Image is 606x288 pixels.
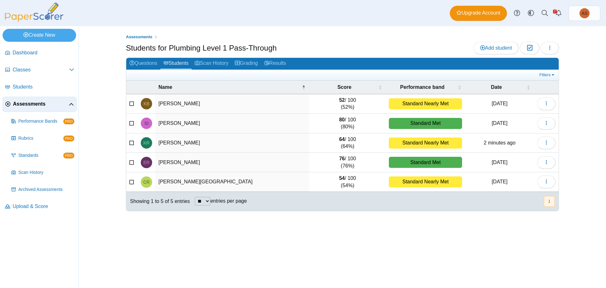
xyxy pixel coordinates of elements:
span: Date [491,84,502,90]
span: Kaleb Beisch [144,101,150,106]
time: Jun 12, 2025 at 10:52 AM [492,120,508,126]
td: / 100 (52%) [309,94,386,114]
time: Jul 11, 2025 at 3:14 PM [492,101,508,106]
td: [PERSON_NAME][GEOGRAPHIC_DATA] [155,172,309,192]
a: Andrea Sheaffer [569,6,600,21]
h1: Students for Plumbing Level 1 Pass-Through [126,43,277,53]
div: Standard Nearly Met [389,176,462,187]
td: / 100 (64%) [309,133,386,153]
span: Performance band [400,84,444,90]
nav: pagination [543,196,555,206]
td: [PERSON_NAME] [155,133,309,153]
a: Classes [3,63,77,78]
span: Rubrics [18,135,63,142]
time: Aug 8, 2025 at 8:31 AM [492,179,508,184]
a: Questions [126,58,160,70]
img: PaperScorer [3,3,66,22]
a: Assessments [124,33,154,41]
a: Filters [538,72,557,78]
a: Upgrade Account [450,6,507,21]
a: Dashboard [3,46,77,61]
a: Students [160,58,192,70]
a: PaperScorer [3,17,66,23]
time: Aug 18, 2025 at 1:48 PM [484,140,516,145]
span: Andrea Sheaffer [579,8,590,18]
span: Name : Activate to invert sorting [302,81,306,94]
span: Score : Activate to sort [378,81,382,94]
b: 52 [339,97,345,103]
span: Performance Bands [18,118,63,125]
a: Standards PRO [9,148,77,163]
b: 76 [339,156,345,161]
span: Upgrade Account [456,9,500,16]
div: Standard Met [389,118,462,129]
time: Jun 27, 2025 at 2:50 PM [492,160,508,165]
span: Upload & Score [13,203,74,210]
a: Upload & Score [3,199,77,214]
a: Scan History [9,165,77,180]
a: Add student [473,42,519,54]
td: / 100 (54%) [309,172,386,192]
span: Archived Assessments [18,187,74,193]
a: Alerts [552,6,566,20]
a: Performance Bands PRO [9,114,77,129]
span: PRO [63,136,74,141]
span: PRO [63,153,74,158]
div: Showing 1 to 5 of 5 entries [126,192,190,211]
span: Seth Ihlenfeldt [144,121,148,126]
a: Scan History [192,58,232,70]
a: Create New [3,29,76,41]
div: Standard Met [389,157,462,168]
td: / 100 (80%) [309,114,386,133]
a: Rubrics PRO [9,131,77,146]
span: Classes [13,66,69,73]
div: Standard Nearly Met [389,98,462,109]
td: [PERSON_NAME] [155,114,309,133]
b: 80 [339,117,345,122]
label: entries per page [210,198,247,204]
span: Add student [480,45,512,51]
a: Archived Assessments [9,182,77,197]
span: Dashboard [13,49,74,56]
span: Students [13,83,74,90]
b: 54 [339,175,345,181]
span: Kyle Ransom [143,141,149,145]
td: / 100 (76%) [309,153,386,172]
span: Assessments [13,101,69,107]
span: Andrea Sheaffer [582,11,588,15]
span: Assessments [126,34,152,39]
span: Standards [18,152,63,159]
span: Score [337,84,351,90]
b: 64 [339,137,345,142]
td: [PERSON_NAME] [155,94,309,114]
a: Results [261,58,289,70]
span: PRO [63,119,74,124]
span: Scan History [18,169,74,176]
span: Name [158,84,172,90]
a: Students [3,80,77,95]
span: Performance band : Activate to sort [458,81,461,94]
span: Ethan Ratzke [143,160,149,165]
span: Chad Ray [143,180,150,184]
button: 1 [544,196,555,206]
td: [PERSON_NAME] [155,153,309,172]
span: Date : Activate to sort [526,81,530,94]
a: Grading [232,58,261,70]
div: Standard Nearly Met [389,138,462,149]
a: Assessments [3,97,77,112]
